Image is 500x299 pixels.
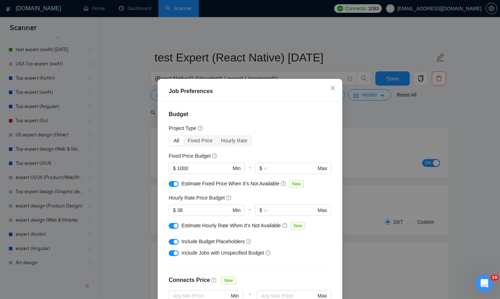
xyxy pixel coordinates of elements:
[212,153,218,159] span: question-circle
[173,206,176,214] span: $
[211,277,217,283] span: question-circle
[266,250,271,256] span: question-circle
[233,206,241,214] span: Min
[282,223,288,228] span: question-circle
[169,124,196,132] h5: Project Type
[184,136,217,146] div: Fixed Price
[173,164,176,172] span: $
[181,250,264,256] span: Include Jobs with Unspecified Budget
[181,181,279,186] span: Estimate Fixed Price When It’s Not Available
[246,239,252,244] span: question-circle
[177,206,231,214] input: 0
[281,181,287,186] span: question-circle
[233,164,241,172] span: Min
[263,206,316,214] input: ∞
[490,275,499,281] span: 10
[245,205,255,222] div: -
[177,164,231,172] input: 0
[330,85,336,91] span: close
[245,163,255,180] div: -
[169,194,225,202] h5: Hourly Rate Price Budget
[221,277,235,284] span: New
[263,164,316,172] input: ∞
[476,275,493,292] iframe: Intercom live chat
[169,110,331,119] h4: Budget
[291,222,305,230] span: New
[169,276,210,284] h4: Connects Price
[169,87,331,96] div: Job Preferences
[323,79,342,98] button: Close
[169,136,184,146] div: All
[169,152,211,160] h5: Fixed Price Budget
[318,206,327,214] span: Max
[226,195,232,201] span: question-circle
[181,239,245,244] span: Include Budget Placeholders
[181,223,281,228] span: Estimate Hourly Rate When It’s Not Available
[318,164,327,172] span: Max
[198,125,203,131] span: question-circle
[289,180,304,188] span: New
[217,136,252,146] div: Hourly Rate
[259,206,262,214] span: $
[259,164,262,172] span: $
